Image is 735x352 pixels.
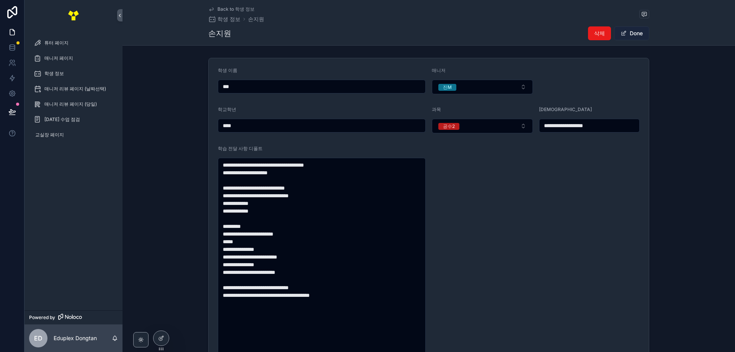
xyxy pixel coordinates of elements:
p: Eduplex Dongtan [54,334,97,342]
a: 매니저 페이지 [29,51,118,65]
div: scrollable content [24,31,122,152]
span: 학생 정보 [217,15,240,23]
a: 교실장 페이지 [29,128,118,142]
span: 학습 전달 사항 디폴트 [218,146,263,151]
a: 손지원 [248,15,264,23]
a: 매니저 리뷰 페이지 (날짜선택) [29,82,118,96]
button: Done [614,26,649,40]
div: 진M [443,84,452,91]
button: Select Button [432,119,533,133]
span: 학생 정보 [44,70,64,77]
h1: 손지원 [208,28,231,39]
span: [DEMOGRAPHIC_DATA] [539,106,592,112]
span: 매니저 페이지 [44,55,73,61]
a: 학생 정보 [208,15,240,23]
a: Powered by [24,310,122,324]
a: 매니저 리뷰 페이지 (당일) [29,97,118,111]
span: Powered by [29,314,55,321]
img: App logo [67,9,80,21]
button: 삭제 [588,26,611,40]
span: 매니저 리뷰 페이지 (당일) [44,101,97,107]
span: 교실장 페이지 [35,132,64,138]
span: 과목 [432,106,441,112]
span: 매니저 리뷰 페이지 (날짜선택) [44,86,106,92]
span: 매니저 [432,67,446,73]
a: [DATE] 수업 점검 [29,113,118,126]
span: ED [34,334,42,343]
span: 학생 이름 [218,67,237,73]
a: Back to 학생 정보 [208,6,255,12]
span: 삭제 [594,29,605,37]
div: 공수2 [443,123,455,130]
span: Back to 학생 정보 [217,6,255,12]
a: 튜터 페이지 [29,36,118,50]
a: 학생 정보 [29,67,118,80]
span: 튜터 페이지 [44,40,69,46]
span: 학교학년 [218,106,236,112]
span: [DATE] 수업 점검 [44,116,80,123]
button: Select Button [432,80,533,94]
